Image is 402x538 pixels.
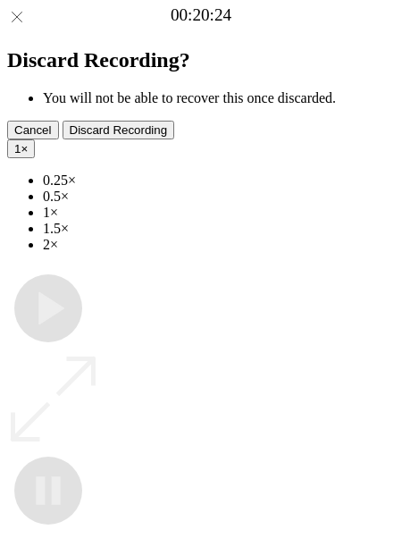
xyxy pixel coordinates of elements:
[43,237,395,253] li: 2×
[7,48,395,72] h2: Discard Recording?
[43,189,395,205] li: 0.5×
[63,121,175,139] button: Discard Recording
[14,142,21,156] span: 1
[7,121,59,139] button: Cancel
[171,5,231,25] a: 00:20:24
[43,205,395,221] li: 1×
[7,139,35,158] button: 1×
[43,221,395,237] li: 1.5×
[43,172,395,189] li: 0.25×
[43,90,395,106] li: You will not be able to recover this once discarded.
